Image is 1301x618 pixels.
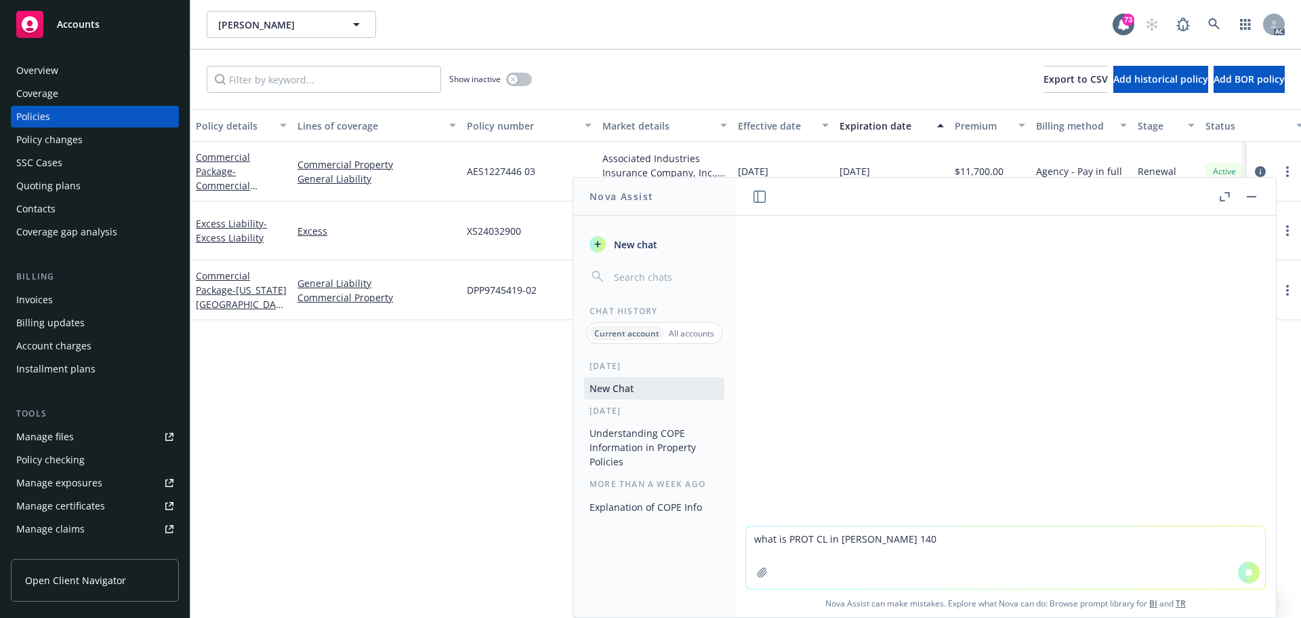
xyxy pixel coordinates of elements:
button: [PERSON_NAME] [207,11,376,38]
div: Contacts [16,198,56,220]
div: Account charges [16,335,91,357]
a: Excess [297,224,456,238]
div: More than a week ago [573,478,735,490]
button: Expiration date [834,109,949,142]
div: Coverage gap analysis [16,221,117,243]
input: Search chats [611,267,719,286]
a: TR [1176,598,1186,609]
div: 73 [1122,14,1134,26]
a: Switch app [1232,11,1259,38]
span: [DATE] [840,164,870,178]
a: Start snowing [1138,11,1165,38]
a: Invoices [11,289,179,311]
div: Billing [11,270,179,284]
div: Status [1205,119,1288,133]
div: Manage BORs [16,541,80,563]
div: Policies [16,106,50,128]
input: Filter by keyword... [207,66,441,93]
div: [DATE] [573,405,735,417]
p: Current account [594,328,659,339]
div: Manage certificates [16,495,105,517]
div: Quoting plans [16,175,81,197]
span: Nova Assist can make mistakes. Explore what Nova can do: Browse prompt library for and [741,590,1271,617]
span: - [US_STATE][GEOGRAPHIC_DATA] ONLY [196,284,287,325]
div: Policy changes [16,129,83,151]
div: Tools [11,407,179,421]
a: Manage certificates [11,495,179,517]
div: Associated Industries Insurance Company, Inc., AmTrust Financial Services, RT Specialty Insurance... [602,151,727,180]
div: Billing method [1036,119,1112,133]
div: Market details [602,119,712,133]
button: Add BOR policy [1214,66,1285,93]
a: Commercial Property [297,290,456,305]
a: Account charges [11,335,179,357]
a: General Liability [297,276,456,290]
button: Lines of coverage [292,109,461,142]
a: Policies [11,106,179,128]
div: SSC Cases [16,152,62,174]
a: Accounts [11,5,179,43]
span: Add historical policy [1113,73,1208,85]
div: Chat History [573,305,735,317]
span: Agency - Pay in full [1036,164,1122,178]
div: Expiration date [840,119,929,133]
a: Coverage gap analysis [11,221,179,243]
div: Premium [955,119,1010,133]
div: Coverage [16,83,58,104]
span: XS24032900 [467,224,521,238]
button: New Chat [584,377,724,400]
div: Invoices [16,289,53,311]
a: more [1279,223,1296,239]
a: Manage files [11,426,179,448]
span: $11,700.00 [955,164,1004,178]
a: Commercial Property [297,157,456,172]
span: Export to CSV [1044,73,1108,85]
span: Accounts [57,19,100,30]
span: Open Client Navigator [25,573,126,587]
span: Renewal [1138,164,1176,178]
a: Manage BORs [11,541,179,563]
a: Manage exposures [11,472,179,494]
a: Contacts [11,198,179,220]
a: Report a Bug [1170,11,1197,38]
span: DPP9745419-02 [467,283,537,297]
span: Add BOR policy [1214,73,1285,85]
span: - Commercial Package [196,165,257,206]
a: Manage claims [11,518,179,540]
a: Quoting plans [11,175,179,197]
div: Policy checking [16,449,85,471]
div: Lines of coverage [297,119,441,133]
button: Understanding COPE Information in Property Policies [584,422,724,473]
div: [DATE] [573,360,735,372]
a: Search [1201,11,1228,38]
a: SSC Cases [11,152,179,174]
a: BI [1149,598,1157,609]
button: Export to CSV [1044,66,1108,93]
a: Policy checking [11,449,179,471]
a: Policy changes [11,129,179,151]
a: Installment plans [11,358,179,380]
h1: Nova Assist [590,189,653,204]
button: Explanation of COPE Info [584,496,724,518]
div: Stage [1138,119,1180,133]
button: Market details [597,109,732,142]
div: Manage exposures [16,472,102,494]
button: Policy number [461,109,597,142]
button: Billing method [1031,109,1132,142]
div: Overview [16,60,58,81]
div: Policy details [196,119,272,133]
a: Commercial Package [196,269,287,325]
a: circleInformation [1252,163,1268,180]
button: Stage [1132,109,1200,142]
button: Effective date [732,109,834,142]
div: Manage files [16,426,74,448]
div: Effective date [738,119,814,133]
span: Active [1211,166,1238,178]
span: New chat [611,237,657,252]
a: more [1279,163,1296,180]
a: Excess Liability [196,217,267,244]
button: New chat [584,232,724,256]
a: Coverage [11,83,179,104]
div: Billing updates [16,312,85,334]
